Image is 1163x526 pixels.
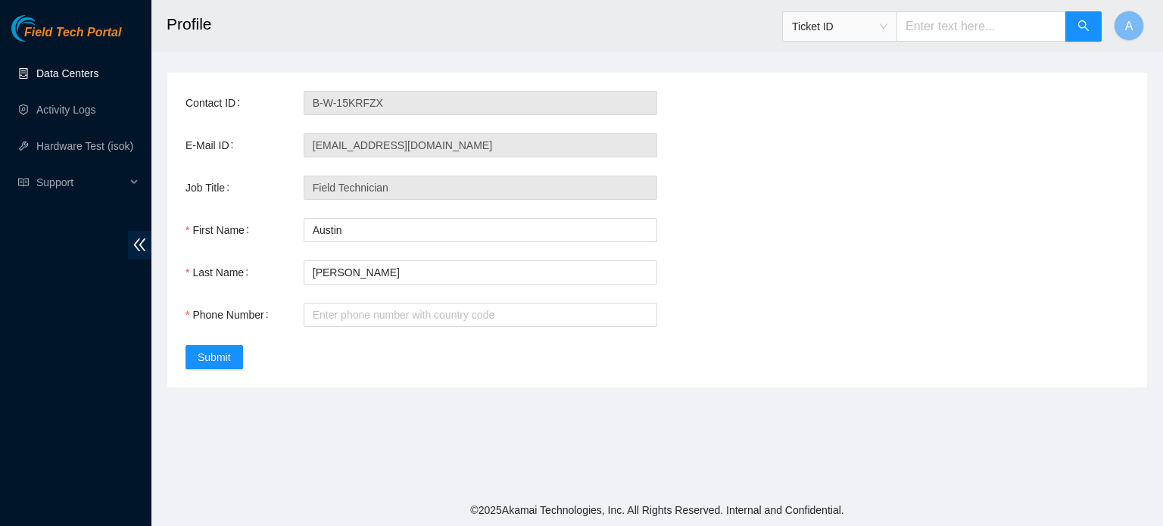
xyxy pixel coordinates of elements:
[1114,11,1144,41] button: A
[186,303,275,327] label: Phone Number
[186,260,254,285] label: Last Name
[792,15,887,38] span: Ticket ID
[36,167,126,198] span: Support
[186,345,243,369] button: Submit
[24,26,121,40] span: Field Tech Portal
[36,67,98,79] a: Data Centers
[36,140,133,152] a: Hardware Test (isok)
[198,349,231,366] span: Submit
[304,218,657,242] input: First Name
[1065,11,1102,42] button: search
[1125,17,1133,36] span: A
[11,27,121,47] a: Akamai TechnologiesField Tech Portal
[186,218,255,242] label: First Name
[186,133,239,157] label: E-Mail ID
[304,133,657,157] input: E-Mail ID
[36,104,96,116] a: Activity Logs
[1077,20,1090,34] span: search
[304,303,657,327] input: Phone Number
[304,260,657,285] input: Last Name
[304,176,657,200] input: Job Title
[186,91,246,115] label: Contact ID
[896,11,1066,42] input: Enter text here...
[304,91,657,115] input: Contact ID
[128,231,151,259] span: double-left
[186,176,235,200] label: Job Title
[18,177,29,188] span: read
[151,494,1163,526] footer: © 2025 Akamai Technologies, Inc. All Rights Reserved. Internal and Confidential.
[11,15,76,42] img: Akamai Technologies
